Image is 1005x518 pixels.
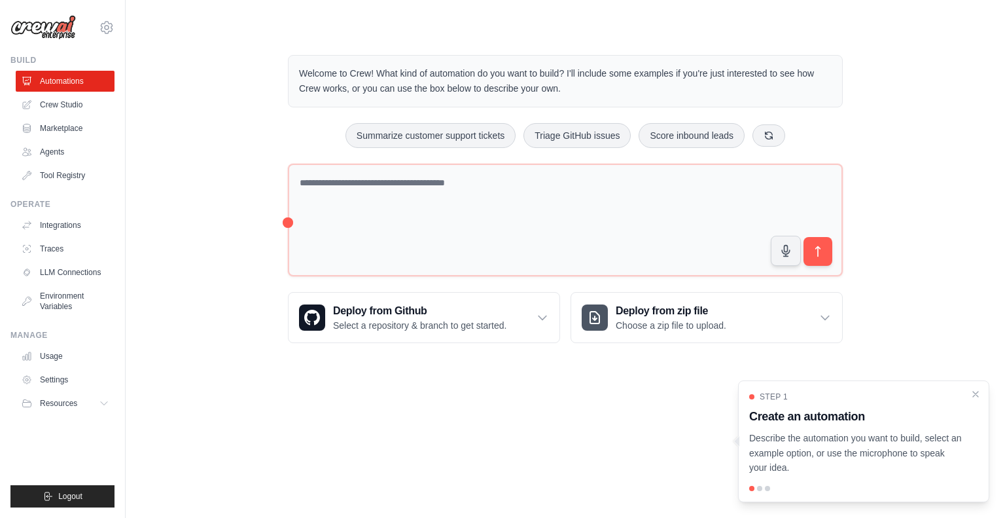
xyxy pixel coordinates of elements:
span: Step 1 [760,392,788,402]
span: Resources [40,398,77,409]
button: Triage GitHub issues [523,123,631,148]
button: Close walkthrough [970,389,981,399]
a: LLM Connections [16,262,115,283]
p: Describe the automation you want to build, select an example option, or use the microphone to spe... [749,431,962,475]
p: Choose a zip file to upload. [616,319,726,332]
h3: Deploy from zip file [616,303,726,319]
a: Automations [16,71,115,92]
img: Logo [10,15,76,40]
h3: Deploy from Github [333,303,506,319]
div: Build [10,55,115,65]
div: Operate [10,199,115,210]
button: Resources [16,393,115,414]
h3: Create an automation [749,407,962,426]
button: Logout [10,485,115,508]
p: Welcome to Crew! What kind of automation do you want to build? I'll include some examples if you'... [299,66,832,96]
button: Score inbound leads [639,123,745,148]
a: Agents [16,141,115,162]
a: Integrations [16,215,115,236]
a: Settings [16,369,115,390]
a: Usage [16,346,115,367]
iframe: Chat Widget [940,455,1005,518]
span: Logout [58,491,82,502]
a: Crew Studio [16,94,115,115]
button: Summarize customer support tickets [345,123,516,148]
p: Select a repository & branch to get started. [333,319,506,332]
a: Traces [16,238,115,259]
a: Tool Registry [16,165,115,186]
a: Marketplace [16,118,115,139]
a: Environment Variables [16,286,115,317]
div: Manage [10,330,115,341]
